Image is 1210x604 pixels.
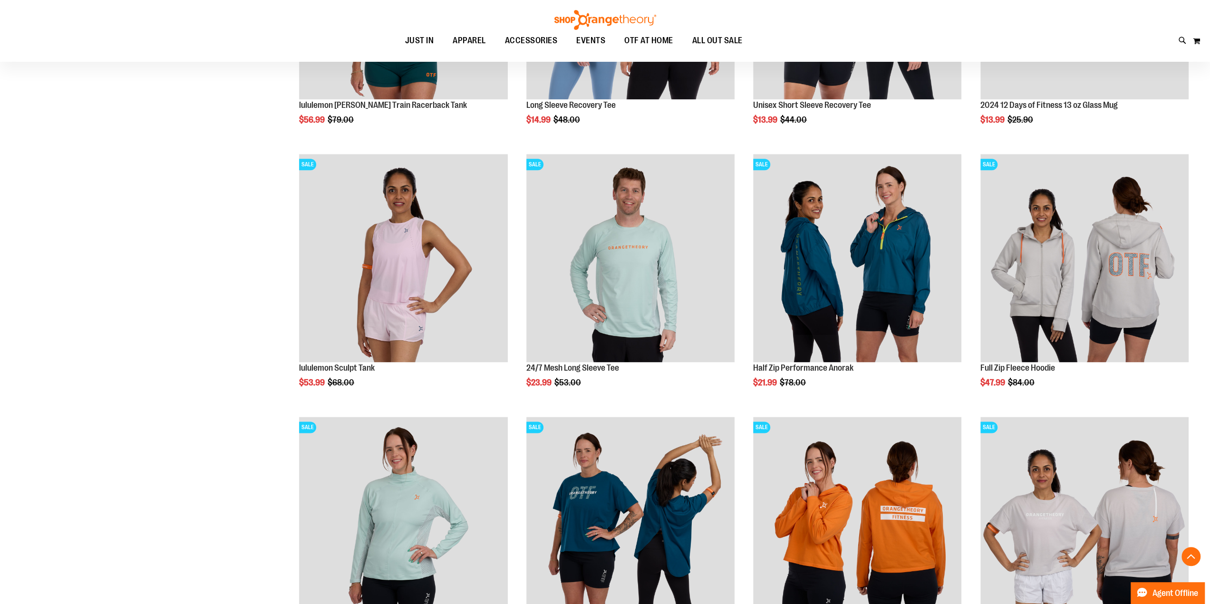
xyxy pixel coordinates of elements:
[526,159,543,170] span: SALE
[980,363,1055,373] a: Full Zip Fleece Hoodie
[753,422,770,433] span: SALE
[554,378,582,387] span: $53.00
[328,115,355,125] span: $79.00
[405,30,434,51] span: JUST IN
[753,154,961,364] a: Half Zip Performance AnorakSALE
[753,159,770,170] span: SALE
[1007,115,1035,125] span: $25.90
[980,159,997,170] span: SALE
[753,378,778,387] span: $21.99
[299,159,316,170] span: SALE
[526,115,552,125] span: $14.99
[1152,589,1198,598] span: Agent Offline
[299,154,507,362] img: Main Image of 1538347
[526,100,616,110] a: Long Sleeve Recovery Tee
[980,100,1118,110] a: 2024 12 Days of Fitness 13 oz Glass Mug
[522,149,739,412] div: product
[753,115,779,125] span: $13.99
[453,30,486,51] span: APPAREL
[976,149,1193,412] div: product
[294,149,512,412] div: product
[526,154,735,364] a: Main Image of 1457095SALE
[526,154,735,362] img: Main Image of 1457095
[980,154,1189,364] a: Main Image of 1457091SALE
[980,154,1189,362] img: Main Image of 1457091
[753,100,871,110] a: Unisex Short Sleeve Recovery Tee
[780,378,807,387] span: $78.00
[526,363,619,373] a: 24/7 Mesh Long Sleeve Tee
[505,30,558,51] span: ACCESSORIES
[980,115,1006,125] span: $13.99
[299,422,316,433] span: SALE
[299,378,326,387] span: $53.99
[576,30,605,51] span: EVENTS
[299,154,507,364] a: Main Image of 1538347SALE
[1008,378,1036,387] span: $84.00
[980,378,1007,387] span: $47.99
[299,100,467,110] a: lululemon [PERSON_NAME] Train Racerback Tank
[1131,582,1204,604] button: Agent Offline
[299,363,375,373] a: lululemon Sculpt Tank
[553,10,658,30] img: Shop Orangetheory
[299,115,326,125] span: $56.99
[753,154,961,362] img: Half Zip Performance Anorak
[753,363,853,373] a: Half Zip Performance Anorak
[780,115,808,125] span: $44.00
[526,422,543,433] span: SALE
[624,30,673,51] span: OTF AT HOME
[526,378,553,387] span: $23.99
[553,115,581,125] span: $48.00
[1181,547,1200,566] button: Back To Top
[748,149,966,412] div: product
[328,378,356,387] span: $68.00
[980,422,997,433] span: SALE
[692,30,743,51] span: ALL OUT SALE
